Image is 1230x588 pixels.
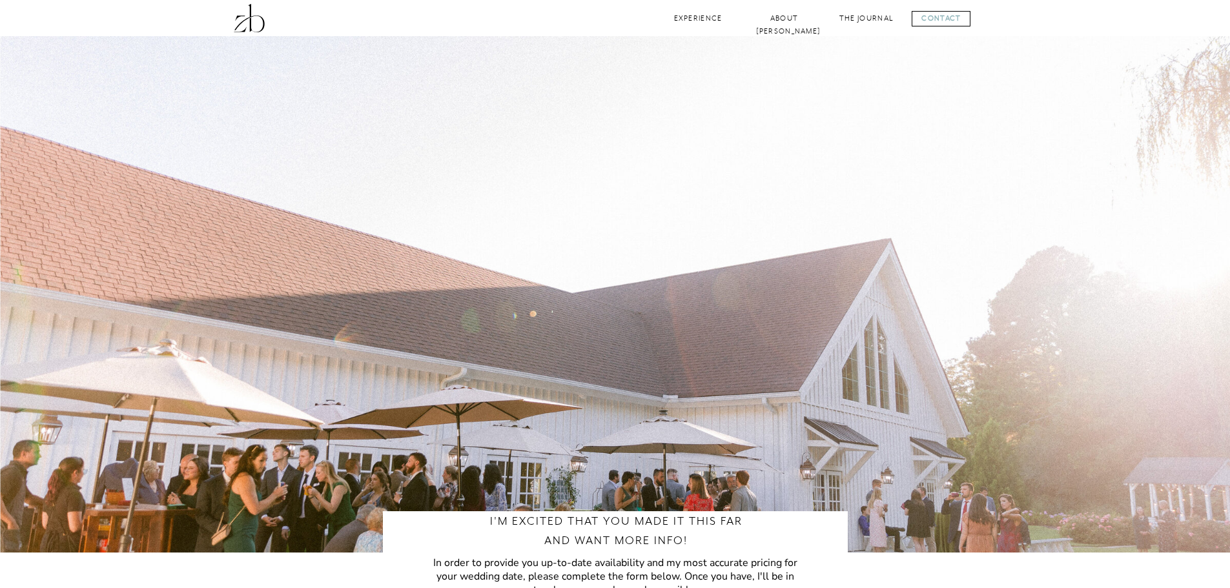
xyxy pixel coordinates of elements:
[672,12,724,25] a: Experience
[756,12,813,25] a: About [PERSON_NAME]
[839,12,894,25] a: The Journal
[483,511,750,553] h3: I'M EXCITED THAT YOU MADE IT THIS FAR AND WANT MORE INFO!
